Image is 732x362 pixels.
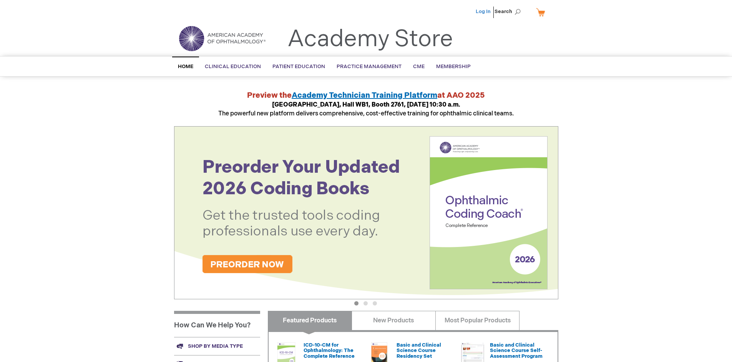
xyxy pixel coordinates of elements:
button: 1 of 3 [354,301,359,305]
span: Patient Education [272,63,325,70]
span: Clinical Education [205,63,261,70]
a: Academy Store [287,25,453,53]
button: 3 of 3 [373,301,377,305]
button: 2 of 3 [364,301,368,305]
span: Membership [436,63,471,70]
h1: How Can We Help You? [174,311,260,337]
span: Search [495,4,524,19]
a: Shop by media type [174,337,260,355]
a: Featured Products [268,311,352,330]
span: The powerful new platform delivers comprehensive, cost-effective training for ophthalmic clinical... [218,101,514,117]
a: Basic and Clinical Science Course Residency Set [397,342,441,359]
span: Practice Management [337,63,402,70]
a: Basic and Clinical Science Course Self-Assessment Program [490,342,543,359]
a: Log In [476,8,491,15]
strong: [GEOGRAPHIC_DATA], Hall WB1, Booth 2761, [DATE] 10:30 a.m. [272,101,460,108]
a: Most Popular Products [435,311,520,330]
span: Home [178,63,193,70]
a: New Products [352,311,436,330]
span: CME [413,63,425,70]
strong: Preview the at AAO 2025 [247,91,485,100]
a: Academy Technician Training Platform [292,91,437,100]
a: ICD-10-CM for Ophthalmology: The Complete Reference [304,342,355,359]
